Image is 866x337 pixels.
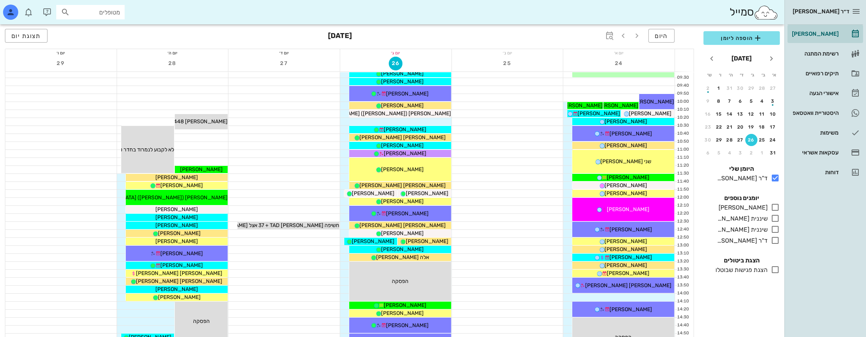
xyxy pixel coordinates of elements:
span: [PERSON_NAME] [155,286,198,292]
button: 6 [735,95,747,107]
div: 15 [713,111,725,117]
span: [PERSON_NAME] [381,142,424,149]
div: 27 [767,86,779,91]
span: [PERSON_NAME] [352,238,394,245]
div: 1 [756,150,768,156]
div: 31 [724,86,736,91]
button: 10 [767,108,779,120]
button: 14 [724,108,736,120]
button: 16 [702,108,714,120]
button: 28 [756,82,768,94]
button: 3 [767,95,779,107]
div: 10:30 [675,122,690,129]
a: משימות [787,124,863,142]
button: 7 [724,95,736,107]
h4: היומן שלי [703,164,780,173]
button: 28 [166,57,179,70]
button: תצוגת יום [5,29,47,43]
div: 11 [756,111,768,117]
div: שיננית [PERSON_NAME] [714,214,768,223]
div: 20 [735,124,747,130]
div: 29 [713,137,725,143]
span: 26 [389,60,402,67]
button: 2 [745,147,757,159]
div: 14:30 [675,314,690,321]
span: 29 [54,60,68,67]
span: [PERSON_NAME] [381,102,424,109]
div: ד"ר [PERSON_NAME] [714,174,768,183]
div: היסטוריית וואטסאפ [790,110,839,116]
button: 3 [735,147,747,159]
div: 14:10 [675,298,690,305]
div: 09:30 [675,75,690,81]
span: תג [22,6,27,11]
span: [PERSON_NAME] [352,190,394,197]
button: 27 [767,82,779,94]
a: היסטוריית וואטסאפ [787,104,863,122]
div: 9 [702,99,714,104]
div: שיננית [PERSON_NAME] [714,225,768,234]
span: [PERSON_NAME] ([PERSON_NAME]) [GEOGRAPHIC_DATA] [83,194,228,201]
span: [PERSON_NAME] [PERSON_NAME] [136,270,222,277]
button: 15 [713,108,725,120]
button: 21 [724,121,736,133]
span: [PERSON_NAME] [158,230,201,237]
button: 30 [702,134,714,146]
span: [PERSON_NAME] [155,238,198,245]
div: 13:00 [675,242,690,249]
span: [PERSON_NAME] [PERSON_NAME] [359,182,446,189]
span: הוספה ליומן [709,33,774,43]
div: יום ג׳ [340,49,451,57]
button: 4 [756,95,768,107]
span: [PERSON_NAME] [155,174,198,181]
button: 4 [724,147,736,159]
span: [PERSON_NAME] [610,130,652,137]
button: 12 [745,108,757,120]
span: [PERSON_NAME] [PERSON_NAME] [359,134,446,141]
button: 30 [735,82,747,94]
div: 4 [724,150,736,156]
a: [PERSON_NAME] [787,25,863,43]
div: 6 [735,99,747,104]
th: ב׳ [758,68,768,81]
div: אישורי הגעה [790,90,839,96]
span: [PERSON_NAME] [605,142,647,149]
div: 12:30 [675,218,690,225]
div: 28 [756,86,768,91]
span: [PERSON_NAME] [381,70,424,77]
div: 30 [702,137,714,143]
div: 13 [735,111,747,117]
div: 11:10 [675,154,690,161]
th: ש׳ [704,68,714,81]
div: 12:00 [675,194,690,201]
button: 29 [713,134,725,146]
button: 27 [735,134,747,146]
div: 11:40 [675,178,690,185]
div: 21 [724,124,736,130]
span: [PERSON_NAME] [180,166,223,173]
div: 14:50 [675,330,690,337]
span: הפסקה [392,278,408,285]
div: 3 [767,99,779,104]
div: 22 [713,124,725,130]
span: [PERSON_NAME] [386,91,429,97]
span: הפסקה [193,318,210,324]
span: [PERSON_NAME] [155,214,198,221]
button: 5 [745,95,757,107]
div: 4 [756,99,768,104]
button: 2 [702,82,714,94]
div: רשימת המתנה [790,51,839,57]
div: 19 [745,124,757,130]
button: 6 [702,147,714,159]
div: 13:20 [675,258,690,265]
span: [PERSON_NAME] [160,250,203,257]
div: 10:50 [675,138,690,145]
span: [PERSON_NAME] [155,206,198,213]
button: 24 [767,134,779,146]
span: [PERSON_NAME] [160,262,203,269]
div: 10 [767,111,779,117]
span: [PERSON_NAME] [607,206,649,213]
button: 19 [745,121,757,133]
span: [PERSON_NAME] [155,222,198,229]
a: דוחות [787,163,863,181]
